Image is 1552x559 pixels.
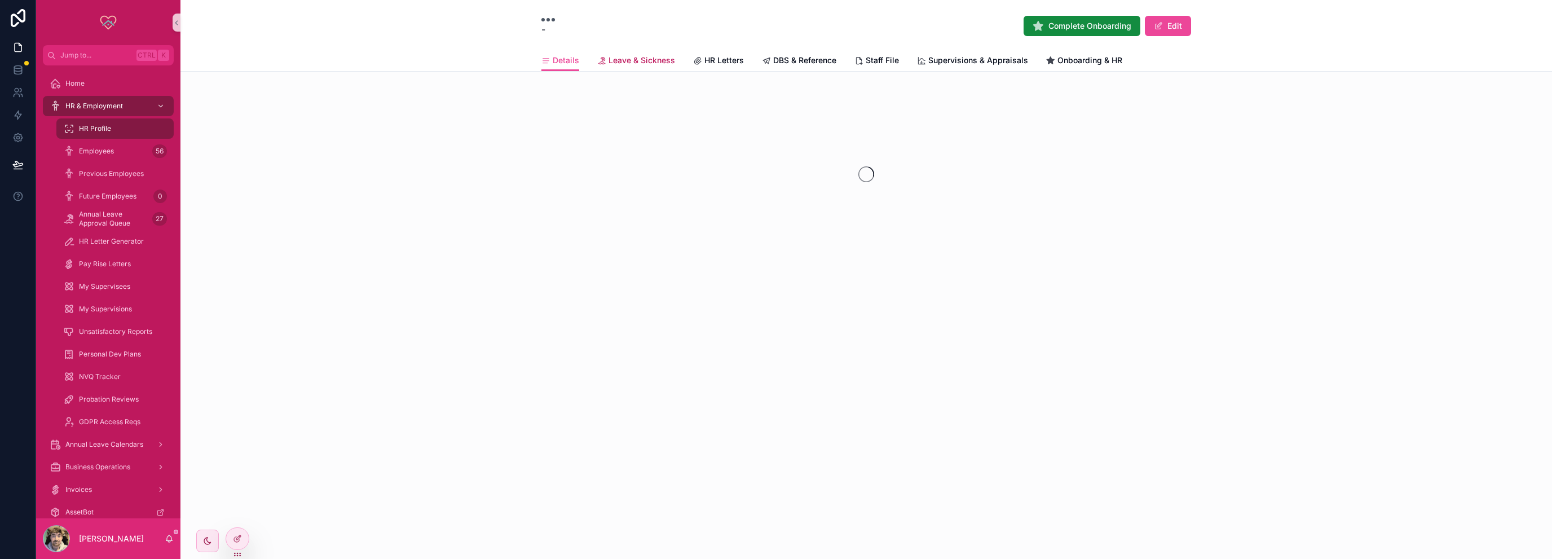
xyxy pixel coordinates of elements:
span: Future Employees [79,192,136,201]
a: Business Operations [43,457,174,477]
span: Employees [79,147,114,156]
button: Jump to...CtrlK [43,45,174,65]
a: Pay Rise Letters [56,254,174,274]
span: Onboarding & HR [1057,55,1122,66]
span: HR Profile [79,124,111,133]
span: Ctrl [136,50,157,61]
span: HR Letters [704,55,744,66]
span: Pay Rise Letters [79,259,131,269]
p: - [541,23,555,36]
span: Probation Reviews [79,395,139,404]
span: Home [65,79,85,88]
div: 0 [153,190,167,203]
a: Annual Leave Approval Queue27 [56,209,174,229]
span: Annual Leave Approval Queue [79,210,148,228]
span: Supervisions & Appraisals [928,55,1028,66]
img: App logo [99,14,117,32]
span: Previous Employees [79,169,144,178]
a: Home [43,73,174,94]
a: Personal Dev Plans [56,344,174,364]
a: HR Profile [56,118,174,139]
a: Probation Reviews [56,389,174,410]
span: My Supervisees [79,282,130,291]
a: Onboarding & HR [1046,50,1122,73]
a: Future Employees0 [56,186,174,206]
a: Staff File [854,50,899,73]
span: Staff File [866,55,899,66]
span: HR & Employment [65,102,123,111]
a: HR Letter Generator [56,231,174,252]
div: scrollable content [36,65,180,518]
p: [PERSON_NAME] [79,533,144,544]
span: AssetBot [65,508,94,517]
a: HR Letters [693,50,744,73]
a: Employees56 [56,141,174,161]
span: DBS & Reference [773,55,836,66]
a: My Supervisees [56,276,174,297]
span: My Supervisions [79,305,132,314]
span: GDPR Access Reqs [79,417,140,426]
span: Invoices [65,485,92,494]
a: Annual Leave Calendars [43,434,174,455]
a: Unsatisfactory Reports [56,322,174,342]
a: My Supervisions [56,299,174,319]
a: AssetBot [43,502,174,522]
span: NVQ Tracker [79,372,121,381]
span: Leave & Sickness [609,55,675,66]
span: Jump to... [60,51,132,60]
span: Personal Dev Plans [79,350,141,359]
span: Annual Leave Calendars [65,440,143,449]
a: NVQ Tracker [56,367,174,387]
a: Previous Employees [56,164,174,184]
a: Details [541,50,579,72]
button: Edit [1145,16,1191,36]
span: Complete Onboarding [1048,20,1131,32]
div: 27 [152,212,167,226]
a: GDPR Access Reqs [56,412,174,432]
a: Leave & Sickness [597,50,675,73]
span: Business Operations [65,463,130,472]
button: Complete Onboarding [1024,16,1140,36]
div: 56 [152,144,167,158]
a: Supervisions & Appraisals [917,50,1028,73]
a: DBS & Reference [762,50,836,73]
span: Unsatisfactory Reports [79,327,152,336]
span: Details [553,55,579,66]
a: Invoices [43,479,174,500]
span: HR Letter Generator [79,237,144,246]
span: K [159,51,168,60]
a: HR & Employment [43,96,174,116]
